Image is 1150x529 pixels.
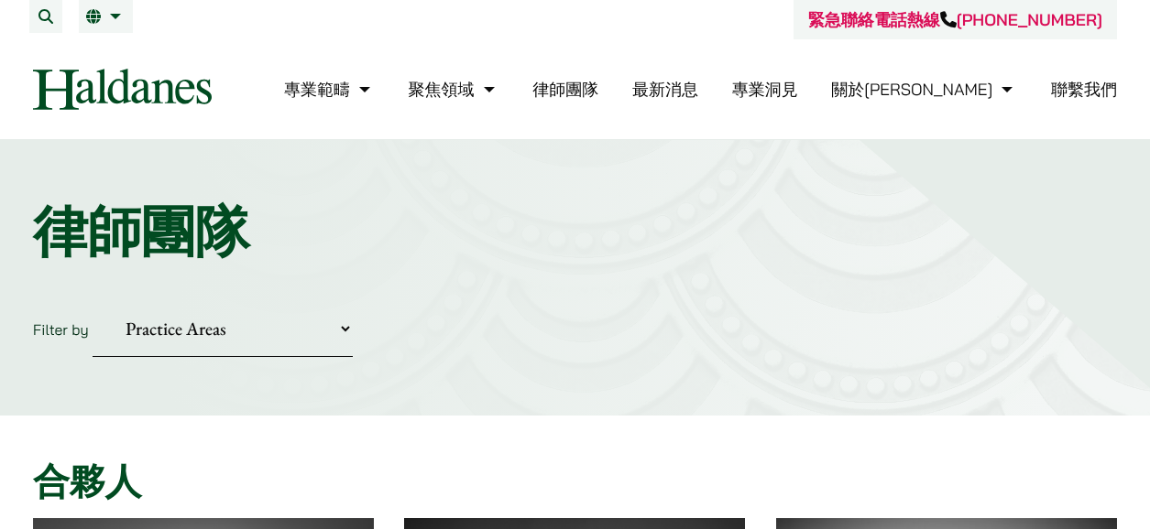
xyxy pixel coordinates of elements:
[532,79,598,100] a: 律師團隊
[33,199,1117,264] h1: 律師團隊
[1051,79,1117,100] a: 聯繫我們
[284,79,375,100] a: 專業範疇
[86,9,126,24] a: 繁
[831,79,1017,100] a: 關於何敦
[409,79,499,100] a: 聚焦領域
[33,320,89,339] label: Filter by
[732,79,798,100] a: 專業洞見
[33,69,212,110] img: Logo of Haldanes
[632,79,698,100] a: 最新消息
[808,9,1102,30] a: 緊急聯絡電話熱線[PHONE_NUMBER]
[33,459,1117,503] h2: 合夥人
